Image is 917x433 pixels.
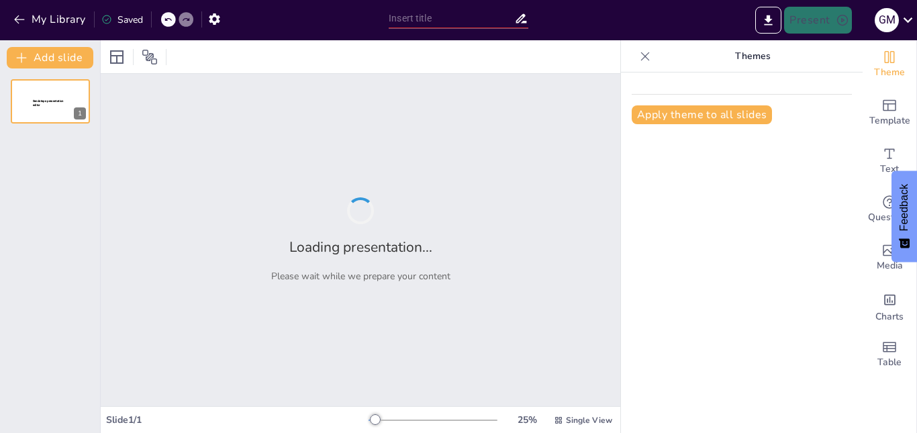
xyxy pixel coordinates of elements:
div: Add a table [863,330,916,379]
span: Template [869,113,910,128]
div: Add ready made slides [863,89,916,137]
input: Insert title [389,9,514,28]
button: Apply theme to all slides [632,105,772,124]
p: Themes [656,40,849,73]
p: Please wait while we prepare your content [271,270,450,283]
div: Slide 1 / 1 [106,414,369,426]
span: Text [880,162,899,177]
span: Sendsteps presentation editor [33,99,64,107]
div: 1 [11,79,90,124]
button: Feedback - Show survey [891,171,917,262]
div: Add text boxes [863,137,916,185]
span: Questions [868,210,912,225]
span: Charts [875,309,904,324]
div: 25 % [511,414,543,426]
div: Saved [101,13,143,26]
div: Get real-time input from your audience [863,185,916,234]
span: Table [877,355,902,370]
span: Media [877,258,903,273]
button: My Library [10,9,91,30]
button: G m [875,7,899,34]
span: Position [142,49,158,65]
div: Change the overall theme [863,40,916,89]
span: Single View [566,415,612,426]
div: Add images, graphics, shapes or video [863,234,916,282]
div: Layout [106,46,128,68]
button: Add slide [7,47,93,68]
button: Present [784,7,851,34]
button: Export to PowerPoint [755,7,781,34]
h2: Loading presentation... [289,238,432,256]
div: G m [875,8,899,32]
span: Feedback [898,184,910,231]
div: Add charts and graphs [863,282,916,330]
div: 1 [74,107,86,119]
span: Theme [874,65,905,80]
